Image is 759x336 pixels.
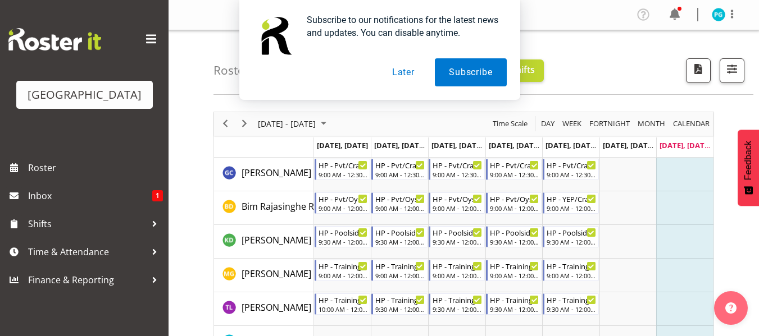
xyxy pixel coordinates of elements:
[319,170,368,179] div: 9:00 AM - 12:30 PM
[429,260,485,281] div: Maia Garrett"s event - HP - Training Hours Begin From Wednesday, October 1, 2025 at 9:00:00 AM GM...
[433,305,482,314] div: 9:30 AM - 12:00 PM
[218,117,233,131] button: Previous
[214,292,314,326] td: Taya Lewis resource
[375,305,425,314] div: 9:30 AM - 12:00 PM
[490,271,539,280] div: 9:00 AM - 12:00 PM
[547,193,596,204] div: HP - YEP/Crayfish
[547,204,596,213] div: 9:00 AM - 12:00 PM
[603,140,654,150] span: [DATE], [DATE]
[636,117,667,131] button: Timeline Month
[375,170,425,179] div: 9:00 AM - 12:30 PM
[543,226,599,247] div: Kaelah Dondero"s event - HP - Poolside Begin From Friday, October 3, 2025 at 9:30:00 AM GMT+13:00...
[491,117,530,131] button: Time Scale
[490,237,539,246] div: 9:30 AM - 12:00 PM
[214,225,314,259] td: Kaelah Dondero resource
[319,237,368,246] div: 9:30 AM - 12:00 PM
[28,215,146,232] span: Shifts
[371,226,428,247] div: Kaelah Dondero"s event - HP - Poolside Begin From Tuesday, September 30, 2025 at 9:30:00 AM GMT+1...
[543,293,599,315] div: Taya Lewis"s event - HP - Training Hours Begin From Friday, October 3, 2025 at 9:30:00 AM GMT+13:...
[315,293,371,315] div: Taya Lewis"s event - HP - Training Hours Begin From Monday, September 29, 2025 at 10:00:00 AM GMT...
[214,158,314,191] td: Argus Chay resource
[547,271,596,280] div: 9:00 AM - 12:00 PM
[433,271,482,280] div: 9:00 AM - 12:00 PM
[319,305,368,314] div: 10:00 AM - 12:00 PM
[242,267,311,280] a: [PERSON_NAME]
[486,260,542,281] div: Maia Garrett"s event - HP - Training Hours Begin From Thursday, October 2, 2025 at 9:00:00 AM GMT...
[315,192,371,214] div: Bim Rajasinghe Rajasinghe Diyawadanage"s event - HP - Pvt/Oyst/Squ/Pvt Begin From Monday, Septemb...
[540,117,556,131] span: Day
[486,293,542,315] div: Taya Lewis"s event - HP - Training Hours Begin From Thursday, October 2, 2025 at 9:30:00 AM GMT+1...
[371,159,428,180] div: Argus Chay"s event - HP - Pvt/Cray/YEP Begin From Tuesday, September 30, 2025 at 9:00:00 AM GMT+1...
[214,191,314,225] td: Bim Rajasinghe Rajasinghe Diyawadanage resource
[547,159,596,171] div: HP - Pvt/Cray/YEP
[431,140,483,150] span: [DATE], [DATE]
[242,200,419,213] span: Bim Rajasinghe Rajasinghe Diyawadanage
[319,159,368,171] div: HP - Pvt/Cray/YEP
[547,260,596,271] div: HP - Training Hours
[319,294,368,305] div: HP - Training Hours
[637,117,666,131] span: Month
[242,166,311,179] a: [PERSON_NAME]
[371,293,428,315] div: Taya Lewis"s event - HP - Training Hours Begin From Tuesday, September 30, 2025 at 9:30:00 AM GMT...
[429,226,485,247] div: Kaelah Dondero"s event - HP - Poolside Begin From Wednesday, October 1, 2025 at 9:30:00 AM GMT+13...
[375,159,425,171] div: HP - Pvt/Cray/YEP
[374,140,425,150] span: [DATE], [DATE]
[433,237,482,246] div: 9:30 AM - 12:00 PM
[28,187,152,204] span: Inbox
[256,117,331,131] button: October 2025
[242,233,311,247] a: [PERSON_NAME]
[738,130,759,206] button: Feedback - Show survey
[543,192,599,214] div: Bim Rajasinghe Rajasinghe Diyawadanage"s event - HP - YEP/Crayfish Begin From Friday, October 3, ...
[492,117,529,131] span: Time Scale
[242,268,311,280] span: [PERSON_NAME]
[489,140,540,150] span: [DATE], [DATE]
[375,260,425,271] div: HP - Training Hours
[547,294,596,305] div: HP - Training Hours
[546,140,597,150] span: [DATE], [DATE]
[671,117,712,131] button: Month
[28,243,146,260] span: Time & Attendance
[433,204,482,213] div: 9:00 AM - 12:00 PM
[725,302,737,314] img: help-xxl-2.png
[486,192,542,214] div: Bim Rajasinghe Rajasinghe Diyawadanage"s event - HP - Pvt/Oyst/Squ/Pvt Begin From Thursday, Octob...
[253,13,298,58] img: notification icon
[214,259,314,292] td: Maia Garrett resource
[433,227,482,238] div: HP - Poolside
[435,58,506,86] button: Subscribe
[254,112,333,136] div: Sep 29 - Oct 05, 2025
[490,204,539,213] div: 9:00 AM - 12:00 PM
[319,260,368,271] div: HP - Training Hours
[375,271,425,280] div: 9:00 AM - 12:00 PM
[242,167,311,179] span: [PERSON_NAME]
[547,237,596,246] div: 9:30 AM - 12:00 PM
[315,159,371,180] div: Argus Chay"s event - HP - Pvt/Cray/YEP Begin From Monday, September 29, 2025 at 9:00:00 AM GMT+13...
[315,260,371,281] div: Maia Garrett"s event - HP - Training Hours Begin From Monday, September 29, 2025 at 9:00:00 AM GM...
[543,260,599,281] div: Maia Garrett"s event - HP - Training Hours Begin From Friday, October 3, 2025 at 9:00:00 AM GMT+1...
[539,117,557,131] button: Timeline Day
[561,117,584,131] button: Timeline Week
[378,58,429,86] button: Later
[375,204,425,213] div: 9:00 AM - 12:00 PM
[433,294,482,305] div: HP - Training Hours
[543,159,599,180] div: Argus Chay"s event - HP - Pvt/Cray/YEP Begin From Friday, October 3, 2025 at 9:00:00 AM GMT+13:00...
[319,204,368,213] div: 9:00 AM - 12:00 PM
[672,117,711,131] span: calendar
[235,112,254,136] div: next period
[561,117,583,131] span: Week
[490,170,539,179] div: 9:00 AM - 12:30 PM
[429,293,485,315] div: Taya Lewis"s event - HP - Training Hours Begin From Wednesday, October 1, 2025 at 9:30:00 AM GMT+...
[242,301,311,314] span: [PERSON_NAME]
[490,193,539,204] div: HP - Pvt/Oyst/Squ/Pvt
[490,227,539,238] div: HP - Poolside
[547,227,596,238] div: HP - Poolside
[237,117,252,131] button: Next
[242,200,419,213] a: Bim Rajasinghe Rajasinghe Diyawadanage
[433,170,482,179] div: 9:00 AM - 12:30 PM
[298,13,507,39] div: Subscribe to our notifications for the latest news and updates. You can disable anytime.
[371,260,428,281] div: Maia Garrett"s event - HP - Training Hours Begin From Tuesday, September 30, 2025 at 9:00:00 AM G...
[375,294,425,305] div: HP - Training Hours
[433,260,482,271] div: HP - Training Hours
[319,227,368,238] div: HP - Poolside
[375,237,425,246] div: 9:30 AM - 12:00 PM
